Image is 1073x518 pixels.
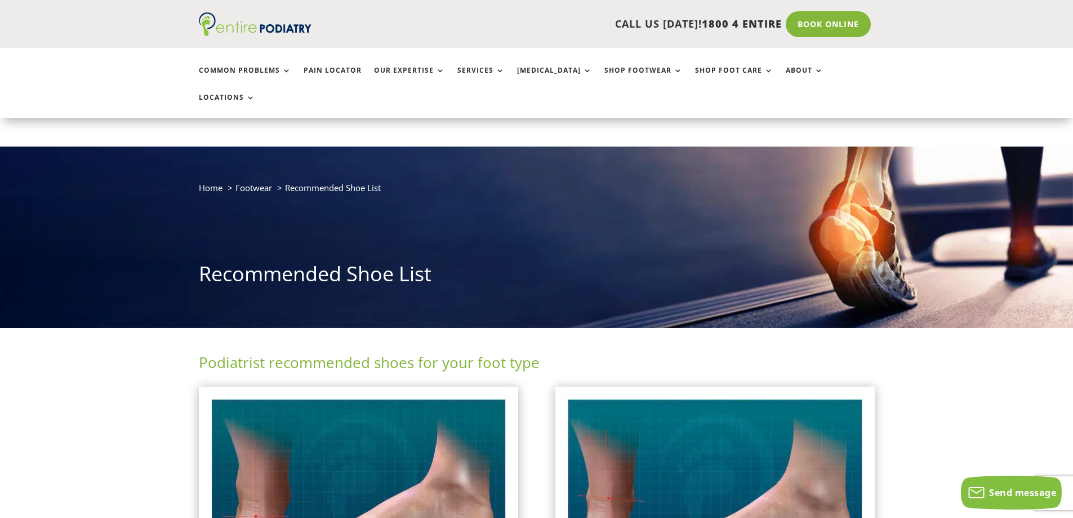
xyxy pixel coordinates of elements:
[199,182,222,193] a: Home
[199,12,311,36] img: logo (1)
[604,67,683,91] a: Shop Footwear
[786,11,871,37] a: Book Online
[457,67,505,91] a: Services
[199,260,875,294] h1: Recommended Shoe List
[374,67,445,91] a: Our Expertise
[199,67,291,91] a: Common Problems
[961,476,1062,510] button: Send message
[285,182,381,193] span: Recommended Shoe List
[199,352,875,378] h2: Podiatrist recommended shoes for your foot type
[199,94,255,118] a: Locations
[695,67,773,91] a: Shop Foot Care
[235,182,272,193] a: Footwear
[199,27,311,38] a: Entire Podiatry
[989,486,1056,499] span: Send message
[517,67,592,91] a: [MEDICAL_DATA]
[304,67,362,91] a: Pain Locator
[199,180,875,203] nav: breadcrumb
[702,17,782,30] span: 1800 4 ENTIRE
[786,67,823,91] a: About
[355,17,782,32] p: CALL US [DATE]!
